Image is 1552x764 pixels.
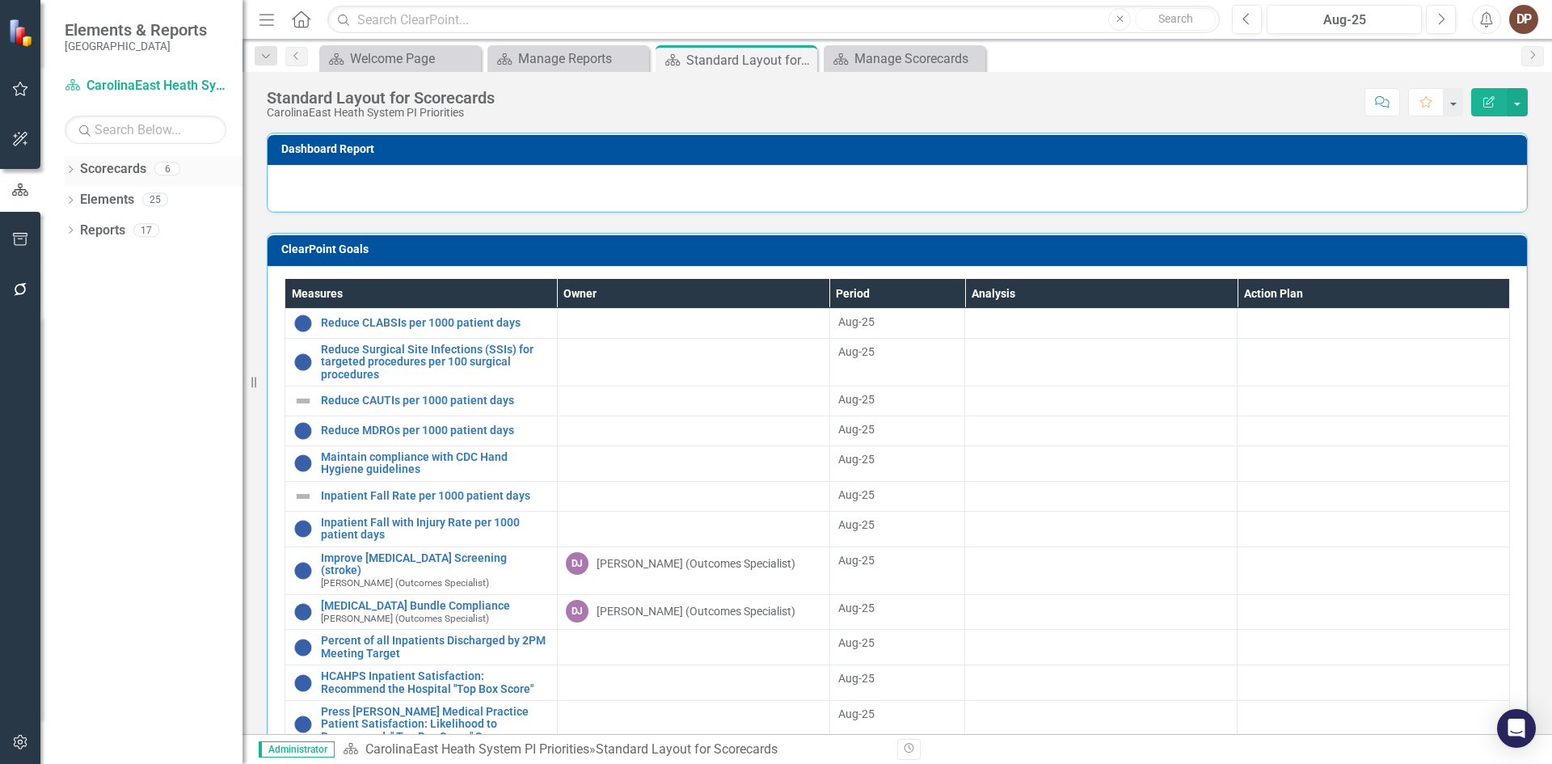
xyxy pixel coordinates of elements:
[285,481,558,511] td: Double-Click to Edit Right Click for Context Menu
[838,344,957,360] div: Aug-25
[965,481,1238,511] td: Double-Click to Edit
[1238,445,1510,481] td: Double-Click to Edit
[293,561,313,580] img: No Information
[838,487,957,503] div: Aug-25
[293,715,313,734] img: No Information
[838,391,957,407] div: Aug-25
[321,600,549,612] a: [MEDICAL_DATA] Bundle Compliance
[1238,547,1510,594] td: Double-Click to Edit
[323,49,477,69] a: Welcome Page
[1238,416,1510,445] td: Double-Click to Edit
[321,490,549,502] a: Inpatient Fall Rate per 1000 patient days
[1238,308,1510,338] td: Double-Click to Edit
[965,386,1238,416] td: Double-Click to Edit
[285,547,558,594] td: Double-Click to Edit Right Click for Context Menu
[557,547,829,594] td: Double-Click to Edit
[557,481,829,511] td: Double-Click to Edit
[838,314,957,330] div: Aug-25
[1509,5,1538,34] button: DP
[838,451,957,467] div: Aug-25
[1238,665,1510,701] td: Double-Click to Edit
[557,445,829,481] td: Double-Click to Edit
[65,20,207,40] span: Elements & Reports
[965,416,1238,445] td: Double-Click to Edit
[557,416,829,445] td: Double-Click to Edit
[321,424,549,437] a: Reduce MDROs per 1000 patient days
[1238,481,1510,511] td: Double-Click to Edit
[80,160,146,179] a: Scorecards
[321,317,549,329] a: Reduce CLABSIs per 1000 patient days
[365,741,589,757] a: CarolinaEast Heath System PI Priorities
[965,701,1238,749] td: Double-Click to Edit
[1238,338,1510,386] td: Double-Click to Edit
[293,602,313,622] img: No Information
[65,116,226,144] input: Search Below...
[321,552,549,577] a: Improve [MEDICAL_DATA] Screening (stroke)
[838,670,957,686] div: Aug-25
[1272,11,1416,30] div: Aug-25
[557,665,829,701] td: Double-Click to Edit
[566,600,588,623] div: DJ
[80,222,125,240] a: Reports
[293,421,313,441] img: No Information
[285,594,558,630] td: Double-Click to Edit Right Click for Context Menu
[838,552,957,568] div: Aug-25
[285,630,558,665] td: Double-Click to Edit Right Click for Context Menu
[597,555,795,572] div: [PERSON_NAME] (Outcomes Specialist)
[80,191,134,209] a: Elements
[350,49,477,69] div: Welcome Page
[1238,511,1510,547] td: Double-Click to Edit
[838,421,957,437] div: Aug-25
[965,630,1238,665] td: Double-Click to Edit
[285,386,558,416] td: Double-Click to Edit Right Click for Context Menu
[293,454,313,473] img: No Information
[321,670,549,695] a: HCAHPS Inpatient Satisfaction: Recommend the Hospital "Top Box Score"
[65,40,207,53] small: [GEOGRAPHIC_DATA]
[321,517,549,542] a: Inpatient Fall with Injury Rate per 1000 patient days
[281,243,1519,255] h3: ClearPoint Goals
[142,193,168,207] div: 25
[285,701,558,749] td: Double-Click to Edit Right Click for Context Menu
[293,673,313,693] img: No Information
[965,511,1238,547] td: Double-Click to Edit
[293,352,313,372] img: No Information
[557,594,829,630] td: Double-Click to Edit
[1135,8,1216,31] button: Search
[557,308,829,338] td: Double-Click to Edit
[566,552,588,575] div: DJ
[491,49,645,69] a: Manage Reports
[285,308,558,338] td: Double-Click to Edit Right Click for Context Menu
[293,638,313,657] img: No Information
[281,143,1519,155] h3: Dashboard Report
[65,77,226,95] a: CarolinaEast Heath System PI Priorities
[321,344,549,381] a: Reduce Surgical Site Infections (SSIs) for targeted procedures per 100 surgical procedures
[327,6,1220,34] input: Search ClearPoint...
[267,89,495,107] div: Standard Layout for Scorecards
[518,49,645,69] div: Manage Reports
[1238,630,1510,665] td: Double-Click to Edit
[965,308,1238,338] td: Double-Click to Edit
[965,547,1238,594] td: Double-Click to Edit
[1497,709,1536,748] div: Open Intercom Messenger
[828,49,981,69] a: Manage Scorecards
[321,451,549,476] a: Maintain compliance with CDC Hand Hygiene guidelines
[854,49,981,69] div: Manage Scorecards
[285,665,558,701] td: Double-Click to Edit Right Click for Context Menu
[557,630,829,665] td: Double-Click to Edit
[557,386,829,416] td: Double-Click to Edit
[1238,701,1510,749] td: Double-Click to Edit
[285,445,558,481] td: Double-Click to Edit Right Click for Context Menu
[597,603,795,619] div: [PERSON_NAME] (Outcomes Specialist)
[293,487,313,506] img: Not Defined
[8,19,36,47] img: ClearPoint Strategy
[1238,386,1510,416] td: Double-Click to Edit
[838,635,957,651] div: Aug-25
[557,511,829,547] td: Double-Click to Edit
[259,741,335,758] span: Administrator
[293,519,313,538] img: No Information
[321,635,549,660] a: Percent of all Inpatients Discharged by 2PM Meeting Target
[1267,5,1422,34] button: Aug-25
[557,338,829,386] td: Double-Click to Edit
[557,701,829,749] td: Double-Click to Edit
[321,395,549,407] a: Reduce CAUTIs per 1000 patient days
